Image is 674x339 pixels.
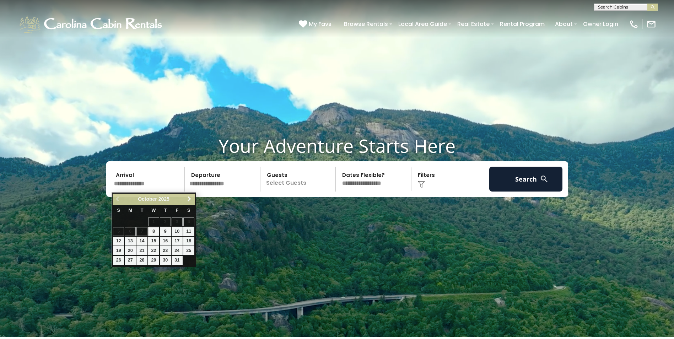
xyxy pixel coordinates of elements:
a: 22 [148,246,159,255]
a: 11 [183,227,194,236]
span: Wednesday [152,208,156,213]
a: 8 [148,227,159,236]
p: Select Guests [263,167,336,192]
a: 20 [125,246,136,255]
a: 30 [160,256,171,265]
span: Thursday [164,208,167,213]
button: Search [489,167,563,192]
span: Next [187,196,192,202]
span: Friday [176,208,178,213]
a: Rental Program [496,18,548,30]
h1: Your Adventure Starts Here [5,135,669,157]
span: October [138,196,157,202]
img: mail-regular-white.png [646,19,656,29]
a: 25 [183,246,194,255]
a: Browse Rentals [340,18,392,30]
a: 21 [136,246,147,255]
span: My Favs [309,20,331,28]
a: 15 [148,237,159,246]
span: 2025 [158,196,169,202]
a: 9 [160,227,171,236]
img: phone-regular-white.png [629,19,639,29]
a: 31 [172,256,183,265]
img: White-1-1-2.png [18,14,165,35]
a: 23 [160,246,171,255]
a: Real Estate [454,18,493,30]
a: 13 [125,237,136,246]
a: 29 [148,256,159,265]
a: 19 [113,246,124,255]
a: 12 [113,237,124,246]
span: Tuesday [141,208,144,213]
a: Local Area Guide [395,18,451,30]
span: Monday [128,208,132,213]
img: search-regular-white.png [540,174,549,183]
a: 24 [172,246,183,255]
a: 10 [172,227,183,236]
a: Owner Login [579,18,622,30]
a: About [551,18,576,30]
a: Next [185,195,194,204]
a: My Favs [299,20,333,29]
a: 14 [136,237,147,246]
a: 16 [160,237,171,246]
a: 17 [172,237,183,246]
a: 18 [183,237,194,246]
img: filter--v1.png [418,181,425,188]
a: 28 [136,256,147,265]
span: Sunday [117,208,120,213]
a: 26 [113,256,124,265]
span: Saturday [187,208,190,213]
a: 27 [125,256,136,265]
